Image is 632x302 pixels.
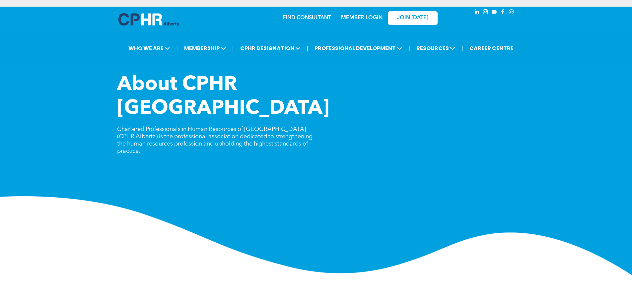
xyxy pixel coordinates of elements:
[283,15,331,21] a: FIND CONSULTANT
[117,126,313,154] span: Chartered Professionals in Human Resources of [GEOGRAPHIC_DATA] (CPHR Alberta) is the professiona...
[341,15,383,21] a: MEMBER LOGIN
[126,42,172,54] span: WHO WE ARE
[499,8,507,17] a: facebook
[408,41,410,55] li: |
[307,41,309,55] li: |
[232,41,234,55] li: |
[182,42,228,54] span: MEMBERSHIP
[467,42,516,54] a: CAREER CENTRE
[508,8,515,17] a: Social network
[118,13,179,26] img: A blue and white logo for cp alberta
[414,42,457,54] span: RESOURCES
[473,8,481,17] a: linkedin
[491,8,498,17] a: youtube
[397,15,428,21] span: JOIN [DATE]
[482,8,489,17] a: instagram
[117,75,329,119] span: About CPHR [GEOGRAPHIC_DATA]
[313,42,404,54] span: PROFESSIONAL DEVELOPMENT
[461,41,463,55] li: |
[238,42,303,54] span: CPHR DESIGNATION
[176,41,178,55] li: |
[388,11,438,25] a: JOIN [DATE]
